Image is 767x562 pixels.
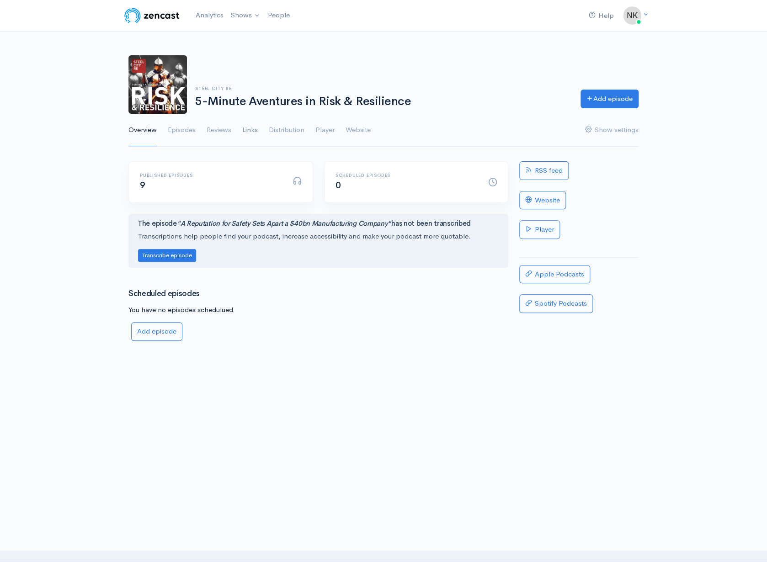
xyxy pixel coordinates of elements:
img: ZenCast Logo [123,6,181,25]
a: Episodes [168,114,196,147]
a: People [264,5,293,25]
img: ... [623,6,641,25]
a: Transcribe episode [138,250,196,259]
a: Show settings [585,114,639,147]
a: Distribution [269,114,304,147]
a: Apple Podcasts [519,265,590,284]
p: Transcriptions help people find your podcast, increase accessibility and make your podcast more q... [138,231,499,242]
a: Website [519,191,566,210]
span: 0 [336,180,341,191]
p: You have no episodes schedulued [128,305,508,315]
i: "A Reputation for Safety Sets Apart a $40bn Manufacturing Company" [177,219,391,228]
a: Links [242,114,258,147]
a: Player [315,114,335,147]
a: RSS feed [519,161,569,180]
h6: Published episodes [140,173,282,178]
a: Analytics [192,5,227,25]
a: Website [346,114,371,147]
h4: The episode has not been transcribed [138,220,499,228]
a: Shows [227,5,264,26]
a: Help [585,6,618,26]
a: Add episode [131,322,182,341]
h6: Steel City Re [195,86,570,91]
a: Player [519,220,560,239]
button: Transcribe episode [138,249,196,262]
h6: Scheduled episodes [336,173,477,178]
a: Spotify Podcasts [519,294,593,313]
h3: Scheduled episodes [128,290,508,298]
span: 9 [140,180,145,191]
a: Reviews [207,114,231,147]
a: Add episode [581,90,639,108]
a: Overview [128,114,157,147]
h1: 5-Minute Aventures in Risk & Resilience [195,95,570,108]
